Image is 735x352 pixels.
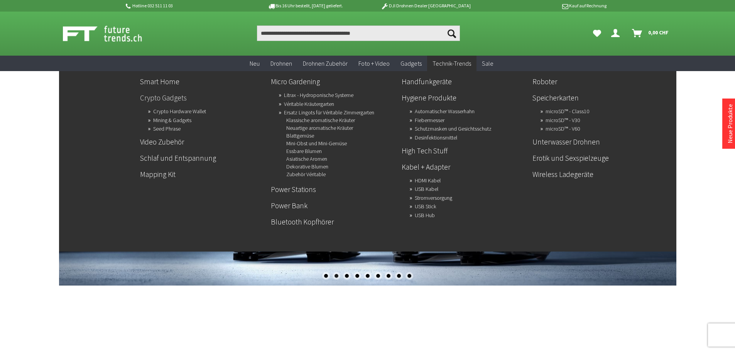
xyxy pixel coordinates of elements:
div: 3 [343,272,351,280]
a: Crypto Gadgets [140,91,265,104]
a: Unterwasser Drohnen [532,135,657,148]
a: Smart Home [140,75,265,88]
a: USB Hub [415,210,435,221]
span: Sale [482,60,493,67]
span: Neu [250,60,260,67]
div: 5 [364,272,372,280]
a: High Tech Stuff [402,144,526,157]
a: Kabel + Adapter [402,160,526,173]
a: Power Bank [271,199,395,212]
div: 8 [395,272,403,280]
p: DJI Drohnen Dealer [GEOGRAPHIC_DATA] [365,1,486,10]
a: Erotik und Sexspielzeuge [532,151,657,165]
a: Blattgemüse [286,130,314,141]
span: 0,00 CHF [648,26,669,39]
a: Hygiene Produkte [402,91,526,104]
div: 1 [322,272,330,280]
button: Suchen [444,26,460,41]
a: Schlaf und Entspannung [140,151,265,165]
a: Ersatz Lingots für Véritable Zimmergarten [284,107,374,118]
a: Stromversorgung [415,192,452,203]
a: Asiatische Aromen [286,153,327,164]
a: Essbare Blumen [286,146,322,156]
span: Gadgets [400,60,422,67]
a: microSD™ - V30 [546,115,580,126]
a: microSD™ - V60 [546,123,580,134]
a: Litrax - Hydroponische Systeme [284,90,353,100]
div: 9 [406,272,413,280]
a: Speicherkarten [532,91,657,104]
a: Roboter [532,75,657,88]
a: Mining & Gadgets [153,115,191,126]
div: 2 [333,272,340,280]
div: 7 [385,272,392,280]
a: Neuartige aromatische Kräuter [286,122,353,133]
p: Bis 16 Uhr bestellt, [DATE] geliefert. [245,1,365,10]
a: Fiebermesser [415,115,444,126]
a: Seed Phrase [153,123,181,134]
div: 4 [353,272,361,280]
span: Foto + Video [358,60,390,67]
a: Warenkorb [629,26,672,41]
p: Kauf auf Rechnung [486,1,607,10]
a: Dekorative Blumen [286,161,328,172]
a: Handfunkgeräte [402,75,526,88]
a: Foto + Video [353,56,395,71]
a: Neu [244,56,265,71]
a: Desinfektionsmittel [415,132,457,143]
span: Drohnen Zubehör [303,60,348,67]
a: Crypto Hardware Wallet [153,106,206,117]
a: Klassische aromatische Kräuter [286,115,355,126]
a: Dein Konto [608,26,626,41]
a: Zubehör Véritable [286,169,326,180]
a: Bluetooth Kopfhörer [271,215,395,228]
a: Sale [476,56,499,71]
a: USB Kabel [415,184,438,194]
a: Schutzmasken und Gesichtsschutz [415,123,492,134]
a: USB Stick [415,201,436,212]
input: Produkt, Marke, Kategorie, EAN, Artikelnummer… [257,26,460,41]
span: Technik-Trends [433,60,471,67]
a: Drohnen [265,56,297,71]
a: microSD™ - Class10 [546,106,589,117]
a: Wireless Ladegeräte [532,168,657,181]
div: 6 [374,272,382,280]
p: Hotline 032 511 11 03 [125,1,245,10]
a: HDMI Kabel [415,175,441,186]
a: Meine Favoriten [589,26,605,41]
a: Mini-Obst und Mini-Gemüse [286,138,347,149]
a: Drohnen Zubehör [297,56,353,71]
span: Drohnen [270,60,292,67]
a: Micro Gardening [271,75,395,88]
a: Automatischer Wasserhahn [415,106,475,117]
a: Véritable Kräutergarten [284,99,334,109]
img: Shop Futuretrends - zur Startseite wechseln [63,24,159,43]
a: Mapping Kit [140,168,265,181]
a: Video Zubehör [140,135,265,148]
a: Technik-Trends [427,56,476,71]
a: Neue Produkte [726,104,734,143]
a: Power Stations [271,183,395,196]
a: Gadgets [395,56,427,71]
